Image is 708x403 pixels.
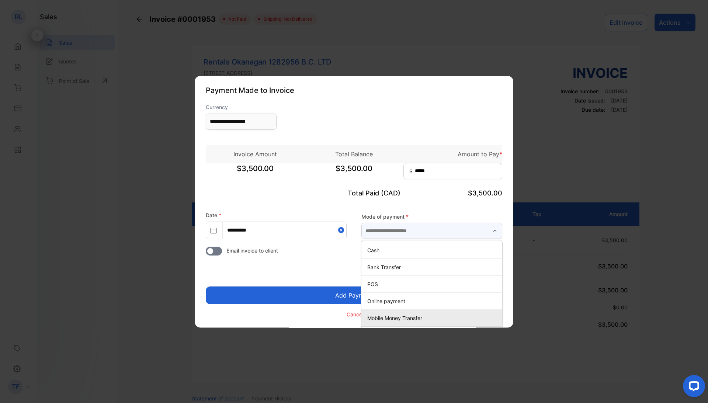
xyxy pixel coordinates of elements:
[305,163,403,181] span: $3,500.00
[403,149,502,158] p: Amount to Pay
[409,167,413,175] span: $
[367,263,499,271] p: Bank Transfer
[206,84,502,95] p: Payment Made to Invoice
[206,212,221,218] label: Date
[468,189,502,197] span: $3,500.00
[367,297,499,305] p: Online payment
[361,213,502,220] label: Mode of payment
[206,103,277,111] label: Currency
[367,280,499,288] p: POS
[367,314,499,322] p: Mobile Money Transfer
[347,310,363,318] p: Cancel
[677,372,708,403] iframe: LiveChat chat widget
[338,222,346,238] button: Close
[367,246,499,254] p: Cash
[226,246,278,254] span: Email invoice to client
[305,188,403,198] p: Total Paid (CAD)
[206,286,502,304] button: Add Payment
[206,163,305,181] span: $3,500.00
[206,149,305,158] p: Invoice Amount
[305,149,403,158] p: Total Balance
